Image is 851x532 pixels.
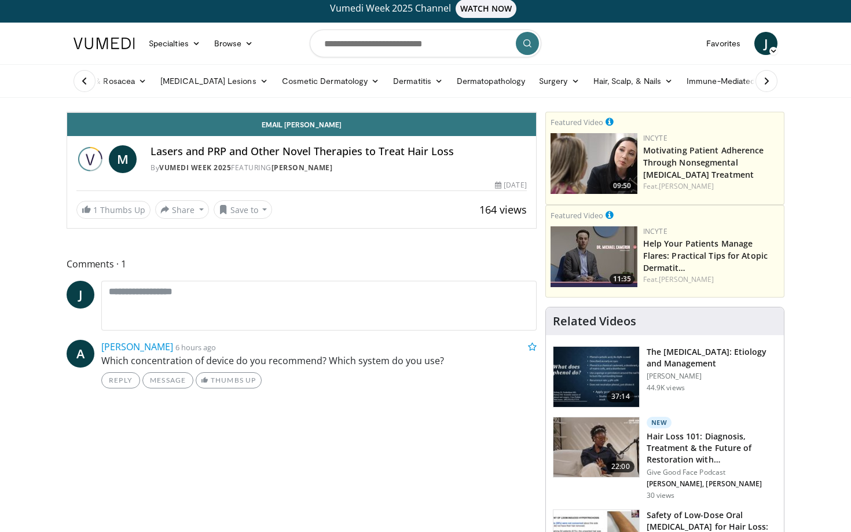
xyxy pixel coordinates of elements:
a: Dermatopathology [450,69,532,93]
a: 1 Thumbs Up [76,201,151,219]
a: 11:35 [551,226,637,287]
button: Share [155,200,209,219]
a: Help Your Patients Manage Flares: Practical Tips for Atopic Dermatit… [643,238,768,273]
a: Favorites [699,32,747,55]
a: [PERSON_NAME] [659,181,714,191]
span: 22:00 [607,461,634,472]
p: 30 views [647,491,675,500]
span: 1 [93,204,98,215]
a: Specialties [142,32,207,55]
a: M [109,145,137,173]
span: 37:14 [607,391,634,402]
p: [PERSON_NAME], [PERSON_NAME] [647,479,777,489]
a: [PERSON_NAME] [659,274,714,284]
small: Featured Video [551,210,603,221]
img: 601112bd-de26-4187-b266-f7c9c3587f14.png.150x105_q85_crop-smart_upscale.jpg [551,226,637,287]
p: [PERSON_NAME] [647,372,777,381]
a: Vumedi Week 2025 [159,163,231,173]
a: J [67,281,94,309]
p: Which concentration of device do you recommend? Which system do you use? [101,354,537,368]
p: Give Good Face Podcast [647,468,777,477]
a: [MEDICAL_DATA] Lesions [153,69,275,93]
span: 09:50 [610,181,634,191]
div: Feat. [643,274,779,285]
h4: Lasers and PRP and Other Novel Therapies to Treat Hair Loss [151,145,527,158]
img: c5af237d-e68a-4dd3-8521-77b3daf9ece4.150x105_q85_crop-smart_upscale.jpg [553,347,639,407]
a: [PERSON_NAME] [101,340,173,353]
a: Incyte [643,226,667,236]
img: Vumedi Week 2025 [76,145,104,173]
img: 823268b6-bc03-4188-ae60-9bdbfe394016.150x105_q85_crop-smart_upscale.jpg [553,417,639,478]
span: Comments 1 [67,256,537,271]
img: VuMedi Logo [74,38,135,49]
h3: The [MEDICAL_DATA]: Etiology and Management [647,346,777,369]
h3: Hair Loss 101: Diagnosis, Treatment & the Future of Restoration with… [647,431,777,465]
a: A [67,340,94,368]
a: Browse [207,32,261,55]
div: By FEATURING [151,163,527,173]
a: [PERSON_NAME] [272,163,333,173]
video-js: Video Player [67,112,536,113]
p: New [647,417,672,428]
a: Motivating Patient Adherence Through Nonsegmental [MEDICAL_DATA] Treatment [643,145,764,180]
a: Immune-Mediated [680,69,773,93]
div: Feat. [643,181,779,192]
a: Cosmetic Dermatology [275,69,386,93]
a: Reply [101,372,140,388]
a: Dermatitis [386,69,450,93]
a: Email [PERSON_NAME] [67,113,536,136]
a: Thumbs Up [196,372,261,388]
small: Featured Video [551,117,603,127]
h4: Related Videos [553,314,636,328]
button: Save to [214,200,273,219]
a: Hair, Scalp, & Nails [586,69,680,93]
input: Search topics, interventions [310,30,541,57]
a: Acne & Rosacea [67,69,153,93]
small: 6 hours ago [175,342,216,353]
a: Incyte [643,133,667,143]
a: J [754,32,777,55]
span: 164 views [479,203,527,217]
a: 09:50 [551,133,637,194]
div: [DATE] [495,180,526,190]
a: Message [142,372,193,388]
a: Surgery [532,69,586,93]
span: 11:35 [610,274,634,284]
a: 22:00 New Hair Loss 101: Diagnosis, Treatment & the Future of Restoration with… Give Good Face Po... [553,417,777,500]
a: 37:14 The [MEDICAL_DATA]: Etiology and Management [PERSON_NAME] 44.9K views [553,346,777,408]
img: 39505ded-af48-40a4-bb84-dee7792dcfd5.png.150x105_q85_crop-smart_upscale.jpg [551,133,637,194]
p: 44.9K views [647,383,685,392]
